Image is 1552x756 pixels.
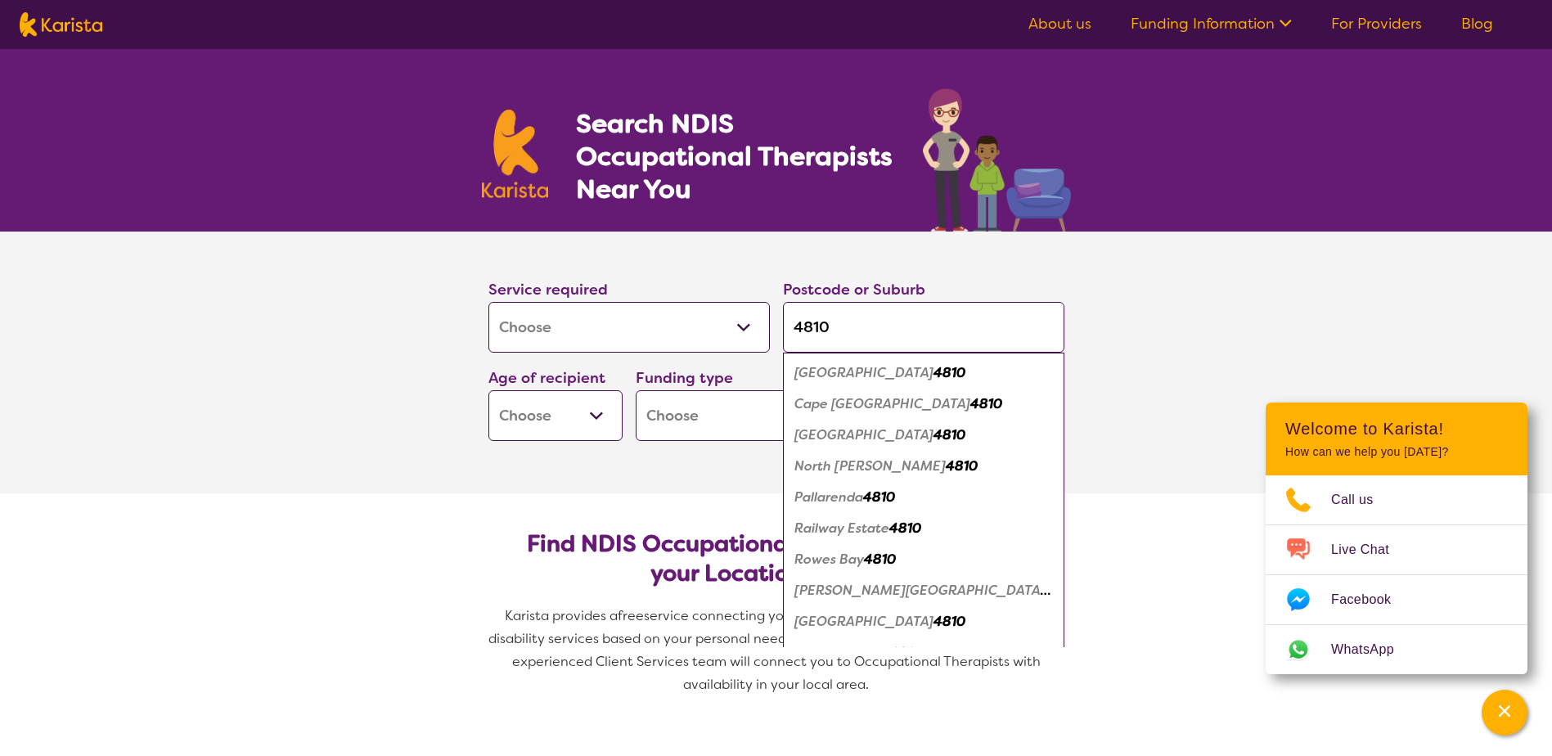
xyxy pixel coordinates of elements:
a: Web link opens in a new tab. [1266,625,1527,674]
em: Rowes Bay [794,551,864,568]
em: 4810 [863,488,895,506]
span: service connecting you with Occupational Therapists and other disability services based on your p... [488,607,1068,693]
div: Belgian Gardens 4810 [791,358,1056,389]
label: Funding type [636,368,733,388]
em: 4810 [933,426,965,443]
div: Town Common 4810 [791,637,1056,668]
div: Pallarenda 4810 [791,482,1056,513]
a: Blog [1461,14,1493,34]
p: How can we help you [DATE]? [1285,445,1508,459]
em: Cape [GEOGRAPHIC_DATA] [794,395,970,412]
em: 4810 [889,644,921,661]
em: 4810 [946,457,978,475]
img: occupational-therapy [923,88,1071,232]
em: Railway Estate [794,520,889,537]
span: free [618,607,644,624]
a: About us [1028,14,1091,34]
div: Shelly Beach 4810 [791,575,1056,606]
label: Postcode or Suburb [783,280,925,299]
div: Railway Estate 4810 [791,513,1056,544]
h1: Search NDIS Occupational Therapists Near You [576,107,894,205]
a: Funding Information [1131,14,1292,34]
label: Service required [488,280,608,299]
em: Town Common [794,644,889,661]
span: Live Chat [1331,538,1409,562]
span: Facebook [1331,587,1410,612]
div: Channel Menu [1266,403,1527,674]
em: 4810 [864,551,896,568]
em: [GEOGRAPHIC_DATA] [794,364,933,381]
em: 4810 [889,520,921,537]
em: [GEOGRAPHIC_DATA] [794,426,933,443]
img: Karista logo [482,110,549,198]
em: Pallarenda [794,488,863,506]
input: Type [783,302,1064,353]
button: Channel Menu [1482,690,1527,736]
em: 4810 [933,613,965,630]
a: For Providers [1331,14,1422,34]
em: [PERSON_NAME][GEOGRAPHIC_DATA] [794,582,1050,599]
h2: Find NDIS Occupational Therapists based on your Location & Needs [502,529,1051,588]
span: Karista provides a [505,607,618,624]
div: Cape Cleveland 4810 [791,389,1056,420]
ul: Choose channel [1266,475,1527,674]
label: Age of recipient [488,368,605,388]
div: Rowes Bay 4810 [791,544,1056,575]
span: Call us [1331,488,1393,512]
div: North Ward 4810 [791,451,1056,482]
span: WhatsApp [1331,637,1414,662]
h2: Welcome to Karista! [1285,419,1508,439]
div: South Townsville 4810 [791,606,1056,637]
em: [GEOGRAPHIC_DATA] [794,613,933,630]
div: Castle Hill 4810 [791,420,1056,451]
em: 4810 [970,395,1002,412]
img: Karista logo [20,12,102,37]
em: North [PERSON_NAME] [794,457,946,475]
em: 4810 [933,364,965,381]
